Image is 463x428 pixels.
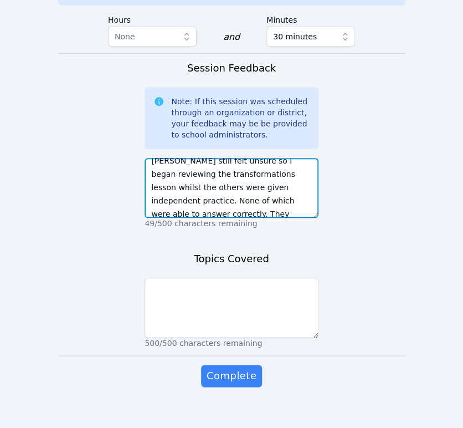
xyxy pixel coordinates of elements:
button: 30 minutes [266,27,355,47]
button: None [108,27,197,47]
label: Minutes [266,10,355,27]
textarea: Each student took turns answering the transformations quiz in order to check their answers & lear... [145,158,318,218]
label: Hours [108,10,197,27]
span: None [115,32,135,41]
p: 49/500 characters remaining [145,218,318,229]
button: Complete [201,365,262,387]
div: and [223,30,240,44]
div: Note: If this session was scheduled through an organization or district, your feedback may be be ... [171,96,310,140]
p: 500/500 characters remaining [145,338,318,349]
span: 30 minutes [273,30,317,43]
span: Complete [207,368,256,384]
h3: Topics Covered [194,251,269,267]
h3: Session Feedback [187,60,276,76]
